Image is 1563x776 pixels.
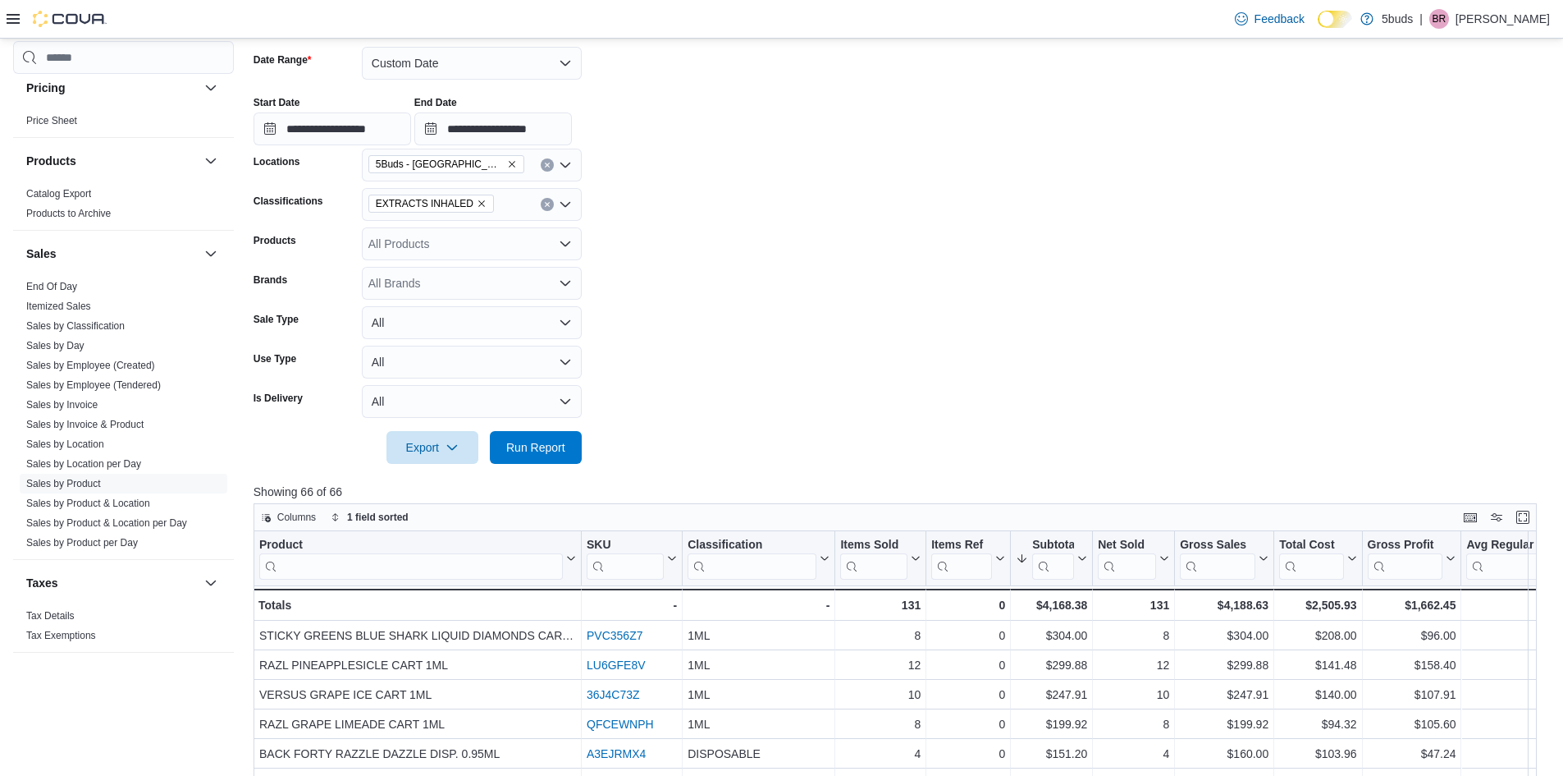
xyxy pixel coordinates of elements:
div: VERSUS GRAPE ICE CART 1ML [259,685,576,705]
button: 1 field sorted [324,507,415,527]
div: Sales [13,277,234,559]
button: Taxes [201,573,221,593]
div: 1ML [688,655,829,675]
a: Feedback [1228,2,1311,35]
h3: Taxes [26,575,58,591]
span: BR [1433,9,1446,29]
span: Dark Mode [1318,28,1318,29]
div: 10 [1098,685,1169,705]
span: Sales by Location per Day [26,457,141,471]
button: Enter fullscreen [1513,507,1533,527]
div: 8 [1098,714,1169,734]
span: Tax Exemptions [26,629,96,642]
button: Keyboard shortcuts [1460,507,1480,527]
div: BACK FORTY RAZZLE DAZZLE DISP. 0.95ML [259,744,576,764]
a: Sales by Location [26,439,104,450]
label: End Date [414,96,457,109]
a: 36J4C73Z [587,688,640,701]
div: Items Sold [840,538,907,553]
div: Classification [688,538,816,580]
a: Sales by Product per Day [26,537,138,549]
span: Feedback [1255,11,1305,27]
a: Tax Exemptions [26,630,96,641]
div: 10 [840,685,921,705]
button: Display options [1487,507,1506,527]
div: 8 [1098,626,1169,645]
span: Sales by Invoice & Product [26,418,144,431]
button: Columns [254,507,322,527]
div: $199.92 [1180,714,1268,734]
div: 8 [840,714,921,734]
div: $4,168.38 [1016,595,1087,615]
div: Net Sold [1098,538,1156,580]
button: Clear input [541,198,554,211]
div: Subtotal [1032,538,1074,580]
button: Clear input [541,158,554,172]
div: SKU URL [587,538,664,580]
div: 4 [840,744,921,764]
input: Press the down key to open a popover containing a calendar. [254,112,411,145]
div: Gross Sales [1180,538,1255,553]
label: Products [254,234,296,247]
label: Start Date [254,96,300,109]
span: 1 field sorted [347,511,409,524]
button: Open list of options [559,158,572,172]
div: $141.48 [1279,655,1356,675]
div: STICKY GREENS BLUE SHARK LIQUID DIAMONDS CART 1ML [259,626,576,645]
a: Sales by Product [26,478,101,489]
a: Tax Details [26,610,75,622]
a: PVC356Z7 [587,629,642,642]
div: RAZL GRAPE LIMEADE CART 1ML [259,714,576,734]
h3: Pricing [26,80,65,96]
a: Itemized Sales [26,301,91,312]
button: Open list of options [559,277,572,290]
span: End Of Day [26,280,77,293]
div: $140.00 [1279,685,1356,705]
button: Items Sold [840,538,921,580]
div: Products [13,184,234,230]
span: Itemized Sales [26,300,91,313]
input: Press the down key to open a popover containing a calendar. [414,112,572,145]
label: Locations [254,155,300,168]
button: All [362,385,582,418]
div: $247.91 [1180,685,1268,705]
button: Open list of options [559,237,572,250]
div: 12 [840,655,921,675]
span: Run Report [506,439,565,456]
div: Product [259,538,563,580]
div: 0 [931,685,1005,705]
div: 0 [931,744,1005,764]
div: Taxes [13,606,234,652]
div: $107.91 [1367,685,1456,705]
button: Product [259,538,576,580]
button: Gross Profit [1367,538,1456,580]
div: Items Ref [931,538,992,580]
label: Use Type [254,352,296,365]
a: Sales by Classification [26,320,125,332]
div: $105.60 [1367,714,1456,734]
button: SKU [587,538,677,580]
label: Brands [254,273,287,287]
span: Sales by Location [26,438,104,451]
span: Products to Archive [26,207,111,220]
h3: Sales [26,246,57,262]
div: Product [259,538,563,553]
span: 5Buds - [GEOGRAPHIC_DATA] [376,156,504,172]
img: Cova [33,11,107,27]
div: DISPOSABLE [688,744,829,764]
div: - [587,595,677,615]
div: 0 [931,626,1005,645]
div: Items Sold [840,538,907,580]
a: Products to Archive [26,208,111,219]
div: $151.20 [1016,744,1087,764]
div: Gross Profit [1367,538,1442,553]
div: Total Cost [1279,538,1343,580]
div: Subtotal [1032,538,1074,553]
span: Sales by Product & Location per Day [26,517,187,530]
button: Products [201,151,221,171]
div: 4 [1098,744,1169,764]
label: Sale Type [254,313,299,326]
div: $299.88 [1180,655,1268,675]
label: Classifications [254,195,323,208]
div: Totals [258,595,576,615]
